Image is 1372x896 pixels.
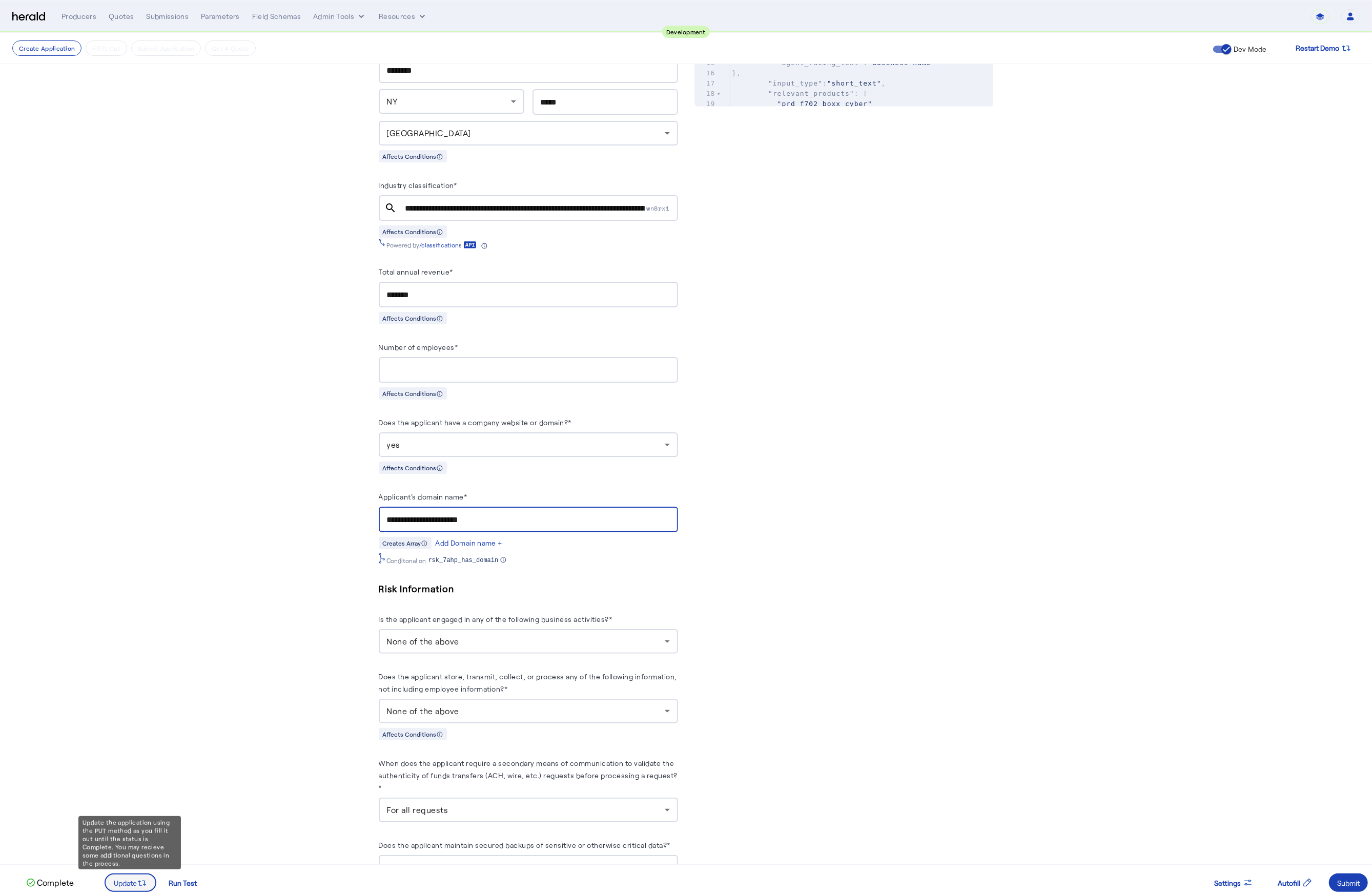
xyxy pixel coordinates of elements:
label: Does the applicant have a company website or domain?* [379,418,572,427]
span: rsk_7ahp_has_domain [428,556,499,565]
label: Is the applicant engaged in any of the following business activities?* [379,615,612,623]
button: Update [105,873,156,892]
label: Number of employees* [379,343,458,351]
span: Settings [1214,878,1241,888]
div: Field Schemas [252,11,301,22]
span: Autofill [1278,878,1300,888]
span: None of the above [387,706,460,716]
span: : [ [732,90,868,97]
span: : , [732,79,886,87]
div: 19 [694,99,717,109]
button: internal dropdown menu [313,11,366,22]
div: Parameters [201,11,240,22]
div: Add Domain name + [436,538,503,548]
div: Quotes [109,11,134,22]
span: yes [387,440,401,449]
div: Affects Conditions [379,387,447,400]
label: When does the applicant require a secondary means of communication to validate the authenticity o... [379,759,678,792]
div: Powered by [387,241,487,249]
button: Autofill [1269,873,1321,892]
span: Conditonal on [387,556,426,565]
button: Fill it Out [86,40,127,56]
span: Update [114,878,137,888]
button: Get A Quote [205,40,256,56]
div: Development [662,26,710,38]
label: Total annual revenue* [379,267,454,276]
button: Run Test [160,873,205,892]
button: Resources dropdown menu [379,11,427,22]
span: yes [387,862,401,872]
label: Industry classification* [379,181,457,190]
a: /classifications [420,241,477,249]
span: "prd_f702_boxx_cyber" [777,100,872,108]
div: Creates Array [379,537,432,549]
p: Complete [35,877,74,889]
button: Settings [1206,873,1261,892]
label: Applicant's domain name* [379,492,467,501]
div: Affects Conditions [379,225,447,238]
div: Submit [1337,878,1360,888]
span: None of the above [387,636,460,646]
span: "short_text" [827,79,882,87]
div: Producers [62,11,96,22]
div: Affects Conditions [379,150,447,162]
button: Restart Demo [1287,39,1360,57]
div: 18 [694,89,717,99]
span: "input_type" [768,79,823,87]
span: "relevant_products" [768,90,854,97]
button: Submit Application [131,40,201,56]
div: Affects Conditions [379,462,447,474]
button: Submit [1329,873,1368,892]
h5: Risk Information [379,581,678,596]
span: For all requests [387,805,448,815]
span: wn8rx1 [647,204,678,213]
span: Restart Demo [1296,42,1339,54]
label: Does the applicant store, transmit, collect, or process any of the following information, not inc... [379,672,678,693]
div: Run Test [169,878,197,888]
div: 16 [694,68,717,78]
label: Does the applicant maintain secured backups of sensitive or otherwise critical data?* [379,841,671,849]
div: Affects Conditions [379,728,447,740]
span: }, [732,69,742,77]
img: Herald Logo [12,12,45,22]
span: NY [387,96,398,106]
div: Affects Conditions [379,312,447,324]
div: Submissions [146,11,189,22]
div: 17 [694,78,717,89]
label: Dev Mode [1232,44,1267,54]
mat-icon: search [379,202,403,214]
button: Create Application [12,40,81,56]
div: Update the application using the PUT method as you fill it out until the status is Complete. You ... [78,816,181,869]
span: [GEOGRAPHIC_DATA] [387,128,472,138]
